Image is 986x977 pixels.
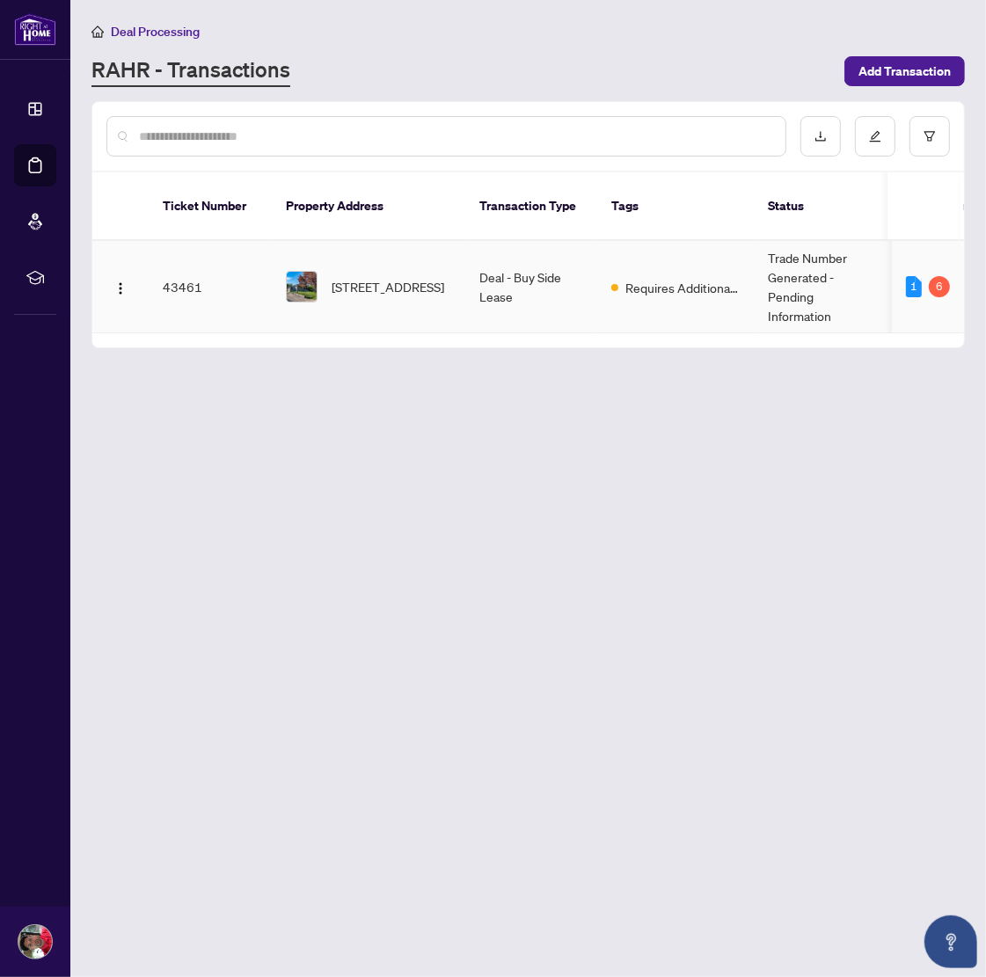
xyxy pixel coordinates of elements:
[924,130,936,142] span: filter
[272,172,465,241] th: Property Address
[287,272,317,302] img: thumbnail-img
[149,172,272,241] th: Ticket Number
[91,55,290,87] a: RAHR - Transactions
[91,26,104,38] span: home
[909,116,950,157] button: filter
[929,276,950,297] div: 6
[625,278,740,297] span: Requires Additional Docs
[149,241,272,333] td: 43461
[754,241,886,333] td: Trade Number Generated - Pending Information
[465,172,597,241] th: Transaction Type
[754,172,886,241] th: Status
[869,130,881,142] span: edit
[18,925,52,959] img: Profile Icon
[844,56,965,86] button: Add Transaction
[814,130,827,142] span: download
[111,24,200,40] span: Deal Processing
[906,276,922,297] div: 1
[14,13,56,46] img: logo
[924,915,977,968] button: Open asap
[465,241,597,333] td: Deal - Buy Side Lease
[855,116,895,157] button: edit
[858,57,951,85] span: Add Transaction
[800,116,841,157] button: download
[106,273,135,301] button: Logo
[113,281,128,295] img: Logo
[597,172,754,241] th: Tags
[332,277,444,296] span: [STREET_ADDRESS]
